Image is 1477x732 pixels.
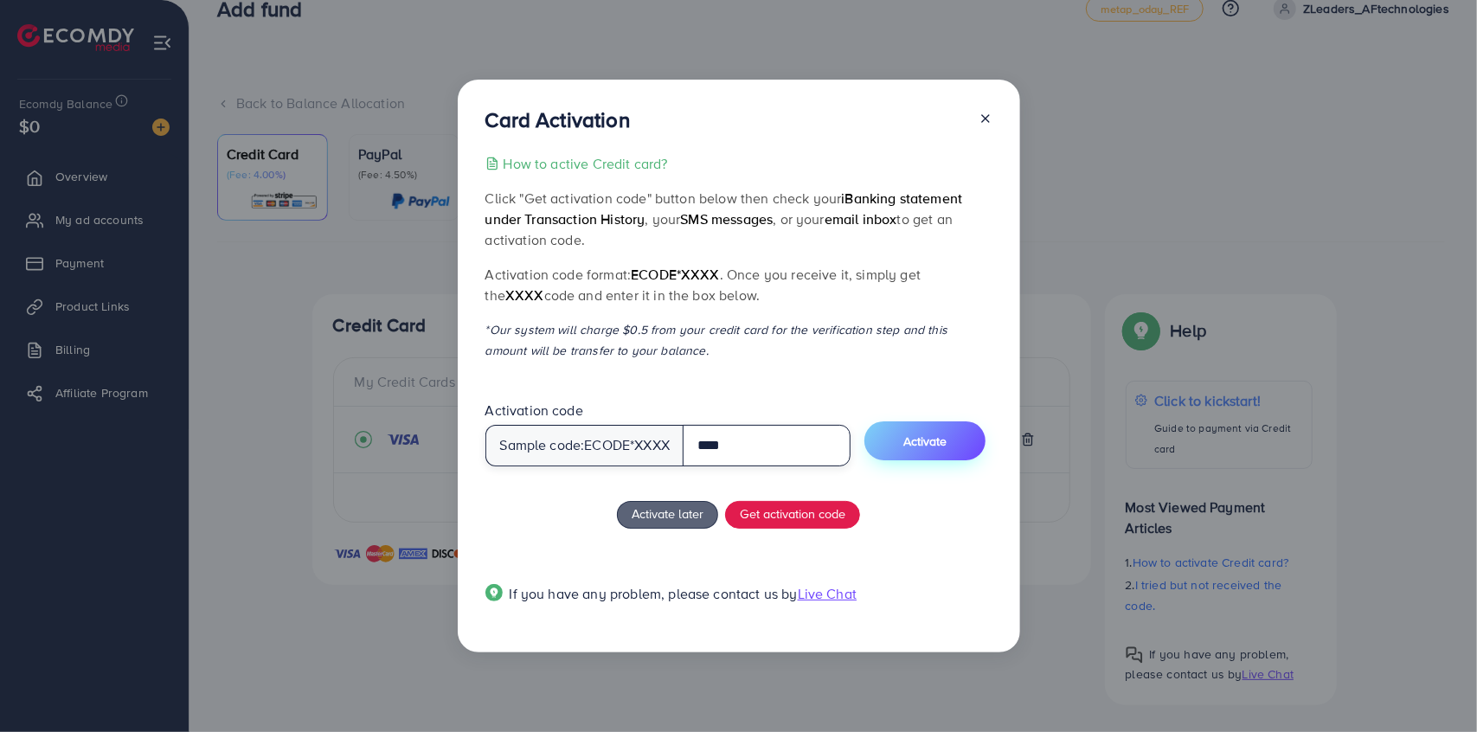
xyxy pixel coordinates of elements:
[505,286,544,305] span: XXXX
[1403,654,1464,719] iframe: Chat
[504,153,668,174] p: How to active Credit card?
[485,188,992,250] p: Click "Get activation code" button below then check your , your , or your to get an activation code.
[680,209,773,228] span: SMS messages
[632,504,703,523] span: Activate later
[740,504,845,523] span: Get activation code
[485,425,684,466] div: Sample code: *XXXX
[510,584,798,603] span: If you have any problem, please contact us by
[485,107,630,132] h3: Card Activation
[798,584,857,603] span: Live Chat
[903,433,947,450] span: Activate
[485,264,992,305] p: Activation code format: . Once you receive it, simply get the code and enter it in the box below.
[725,501,860,529] button: Get activation code
[584,435,630,455] span: ecode
[485,319,992,361] p: *Our system will charge $0.5 from your credit card for the verification step and this amount will...
[825,209,897,228] span: email inbox
[485,189,963,228] span: iBanking statement under Transaction History
[864,421,986,460] button: Activate
[485,401,583,421] label: Activation code
[485,584,503,601] img: Popup guide
[631,265,720,284] span: ecode*XXXX
[617,501,718,529] button: Activate later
